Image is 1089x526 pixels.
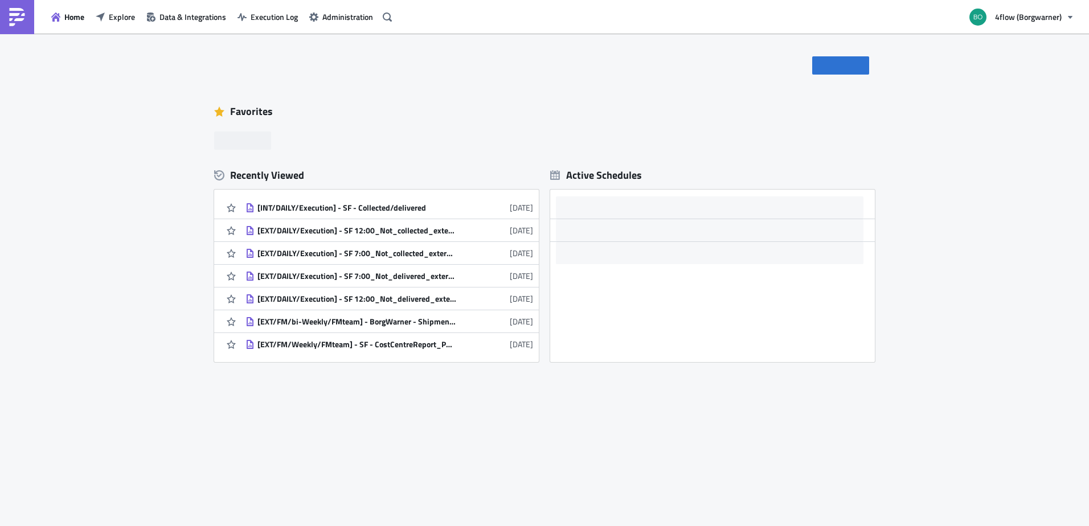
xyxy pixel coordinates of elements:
span: Data & Integrations [159,11,226,23]
a: [EXT/DAILY/Execution] - SF 7:00_Not_delivered_external sending to carrier[DATE] [245,265,533,287]
span: Administration [322,11,373,23]
div: [EXT/FM/Weekly/FMteam] - SF - CostCentreReport_PBLO [257,339,457,350]
time: 2025-10-06T09:16:04Z [510,224,533,236]
a: [INT/DAILY/Execution] - SF - Collected/delivered[DATE] [245,196,533,219]
time: 2025-10-06T09:15:18Z [510,270,533,282]
div: [EXT/DAILY/Execution] - SF 12:00_Not_delivered_external sending to carrier [257,294,457,304]
button: Data & Integrations [141,8,232,26]
span: Explore [109,11,135,23]
button: Home [46,8,90,26]
div: [EXT/DAILY/Execution] - SF 7:00_Not_collected_external sending to carrier [257,248,457,258]
div: Favorites [214,103,875,120]
a: [EXT/FM/bi-Weekly/FMteam] - BorgWarner - Shipments with no billing run[DATE] [245,310,533,332]
div: [EXT/FM/bi-Weekly/FMteam] - BorgWarner - Shipments with no billing run [257,317,457,327]
div: Active Schedules [550,169,642,182]
img: PushMetrics [8,8,26,26]
span: Execution Log [251,11,298,23]
time: 2025-10-06T10:03:56Z [510,202,533,213]
div: [EXT/DAILY/Execution] - SF 12:00_Not_collected_external sending to carrier [257,225,457,236]
time: 2025-10-06T09:13:47Z [510,293,533,305]
a: [EXT/DAILY/Execution] - SF 7:00_Not_collected_external sending to carrier[DATE] [245,242,533,264]
time: 2025-09-23T13:23:07Z [510,338,533,350]
img: Avatar [968,7,988,27]
button: 4flow (Borgwarner) [963,5,1080,30]
time: 2025-10-06T09:15:43Z [510,247,533,259]
span: 4flow (Borgwarner) [995,11,1062,23]
button: Administration [304,8,379,26]
a: [EXT/DAILY/Execution] - SF 12:00_Not_delivered_external sending to carrier[DATE] [245,287,533,310]
a: [EXT/DAILY/Execution] - SF 12:00_Not_collected_external sending to carrier[DATE] [245,219,533,241]
div: [EXT/DAILY/Execution] - SF 7:00_Not_delivered_external sending to carrier [257,271,457,281]
div: Recently Viewed [214,167,539,184]
div: [INT/DAILY/Execution] - SF - Collected/delivered [257,203,457,213]
button: Execution Log [232,8,304,26]
button: Explore [90,8,141,26]
time: 2025-10-02T09:11:59Z [510,315,533,327]
span: Home [64,11,84,23]
a: [EXT/FM/Weekly/FMteam] - SF - CostCentreReport_PBLO[DATE] [245,333,533,355]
